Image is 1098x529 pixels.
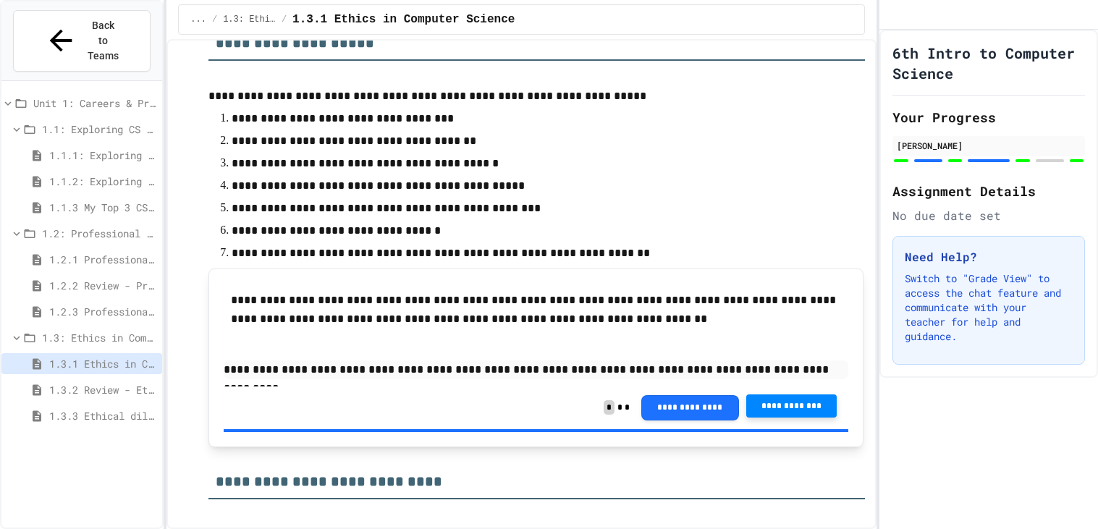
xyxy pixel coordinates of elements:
[292,11,515,28] span: 1.3.1 Ethics in Computer Science
[49,278,156,293] span: 1.2.2 Review - Professional Communication
[49,252,156,267] span: 1.2.1 Professional Communication
[49,304,156,319] span: 1.2.3 Professional Communication Challenge
[49,408,156,423] span: 1.3.3 Ethical dilemma reflections
[42,226,156,241] span: 1.2: Professional Communication
[86,18,120,64] span: Back to Teams
[892,207,1085,224] div: No due date set
[42,122,156,137] span: 1.1: Exploring CS Careers
[282,14,287,25] span: /
[905,248,1073,266] h3: Need Help?
[897,139,1081,152] div: [PERSON_NAME]
[49,356,156,371] span: 1.3.1 Ethics in Computer Science
[905,271,1073,344] p: Switch to "Grade View" to access the chat feature and communicate with your teacher for help and ...
[892,181,1085,201] h2: Assignment Details
[212,14,217,25] span: /
[223,14,276,25] span: 1.3: Ethics in Computing
[42,330,156,345] span: 1.3: Ethics in Computing
[49,200,156,215] span: 1.1.3 My Top 3 CS Careers!
[33,96,156,111] span: Unit 1: Careers & Professionalism
[892,107,1085,127] h2: Your Progress
[49,382,156,397] span: 1.3.2 Review - Ethics in Computer Science
[49,148,156,163] span: 1.1.1: Exploring CS Careers
[190,14,206,25] span: ...
[892,43,1085,83] h1: 6th Intro to Computer Science
[49,174,156,189] span: 1.1.2: Exploring CS Careers - Review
